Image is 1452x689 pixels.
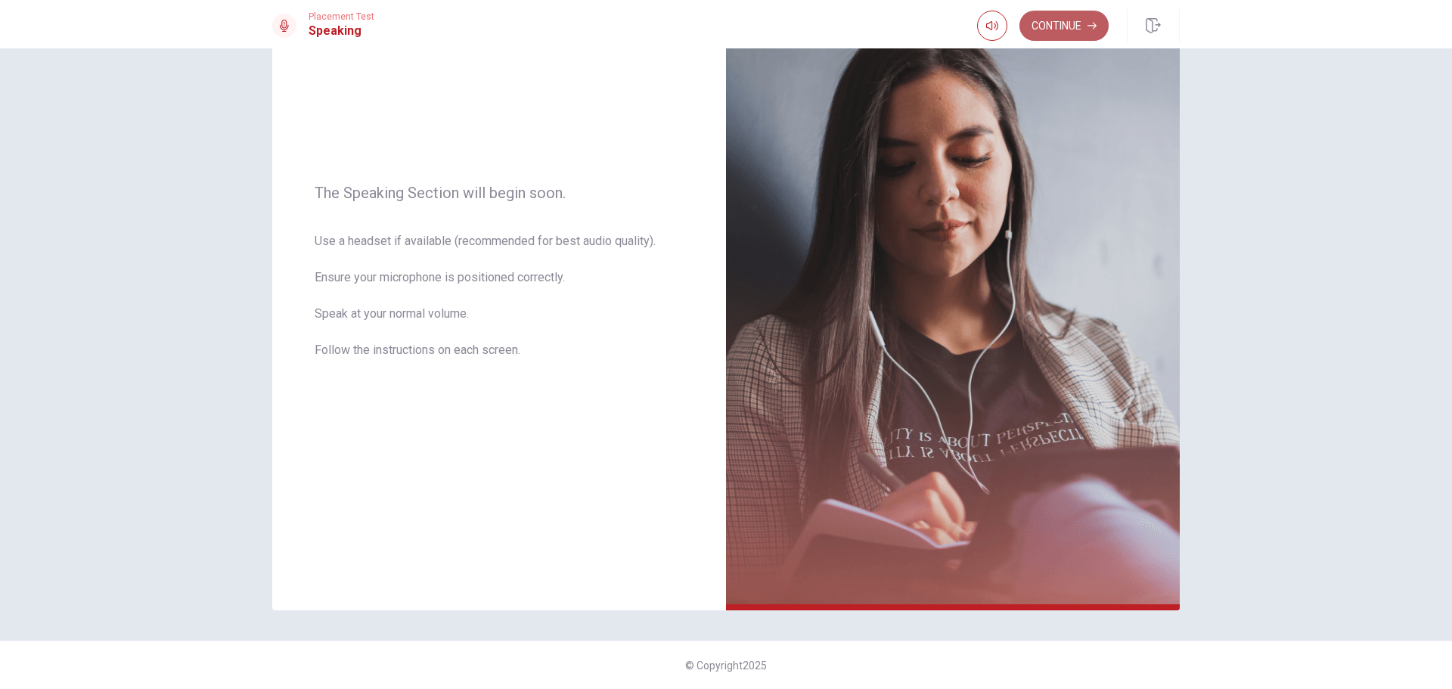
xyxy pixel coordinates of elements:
[309,22,374,40] h1: Speaking
[315,232,684,377] span: Use a headset if available (recommended for best audio quality). Ensure your microphone is positi...
[315,184,684,202] span: The Speaking Section will begin soon.
[685,660,767,672] span: © Copyright 2025
[1019,11,1109,41] button: Continue
[309,11,374,22] span: Placement Test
